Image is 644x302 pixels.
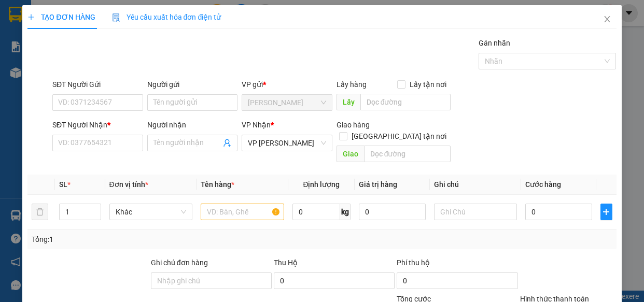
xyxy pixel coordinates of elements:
span: plus [27,13,35,21]
input: VD: Bàn, Ghế [201,204,284,220]
span: Giao hàng [337,121,370,129]
span: user-add [223,139,231,147]
span: Định lượng [303,180,340,189]
span: Cước hàng [525,180,561,189]
span: VP Nhận [242,121,271,129]
span: close [603,15,611,23]
span: Thu Hộ [274,258,298,267]
th: Ghi chú [430,175,522,195]
span: Giá trị hàng [359,180,397,189]
label: Gán nhãn [479,39,510,47]
span: Hồ Chí Minh [248,95,326,110]
button: Close [593,5,622,34]
span: plus [601,208,612,216]
button: delete [32,204,48,220]
span: [GEOGRAPHIC_DATA] tận nơi [347,131,451,142]
button: plus [600,204,612,220]
input: Dọc đường [364,146,451,162]
span: Giao [337,146,364,162]
span: Lấy tận nơi [405,79,451,90]
span: TẠO ĐƠN HÀNG [27,13,95,21]
div: VP gửi [242,79,332,90]
label: Ghi chú đơn hàng [151,258,208,267]
span: VP Phan Rang [248,135,326,151]
div: SĐT Người Gửi [52,79,143,90]
input: Dọc đường [360,94,451,110]
span: Yêu cầu xuất hóa đơn điện tử [112,13,221,21]
span: kg [340,204,351,220]
input: Ghi chú đơn hàng [151,272,272,289]
img: icon [112,13,120,22]
span: Đơn vị tính [109,180,148,189]
div: Phí thu hộ [397,257,517,272]
input: Ghi Chú [434,204,517,220]
div: Người gửi [147,79,238,90]
span: Lấy [337,94,360,110]
div: Tổng: 1 [32,234,249,245]
span: Khác [116,204,187,220]
div: Người nhận [147,119,238,131]
span: SL [59,180,67,189]
input: 0 [359,204,426,220]
span: Tên hàng [201,180,234,189]
div: SĐT Người Nhận [52,119,143,131]
span: Lấy hàng [337,80,367,89]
